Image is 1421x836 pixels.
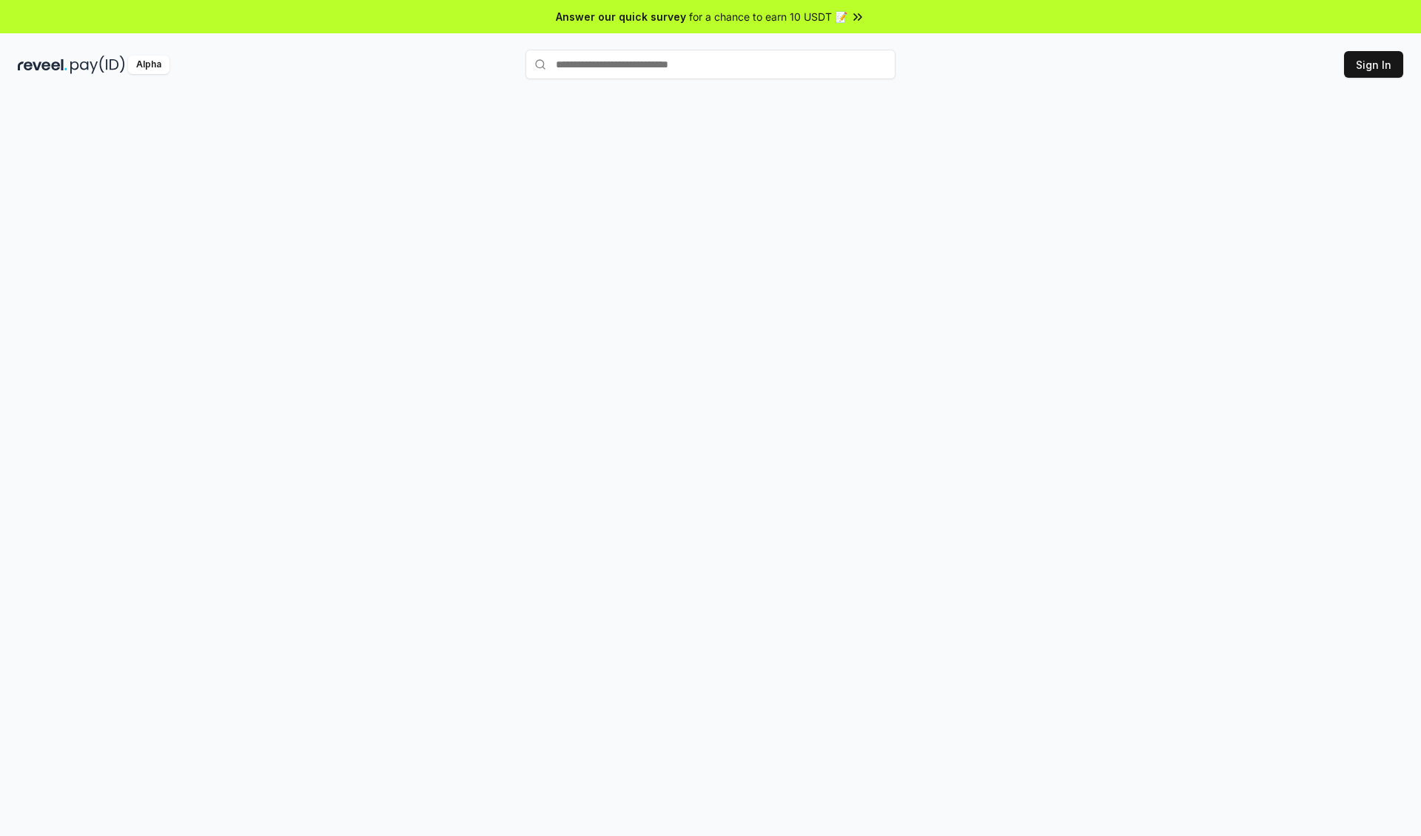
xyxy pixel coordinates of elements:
button: Sign In [1344,51,1403,78]
span: for a chance to earn 10 USDT 📝 [689,9,847,24]
span: Answer our quick survey [556,9,686,24]
img: reveel_dark [18,56,67,74]
div: Alpha [128,56,169,74]
img: pay_id [70,56,125,74]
